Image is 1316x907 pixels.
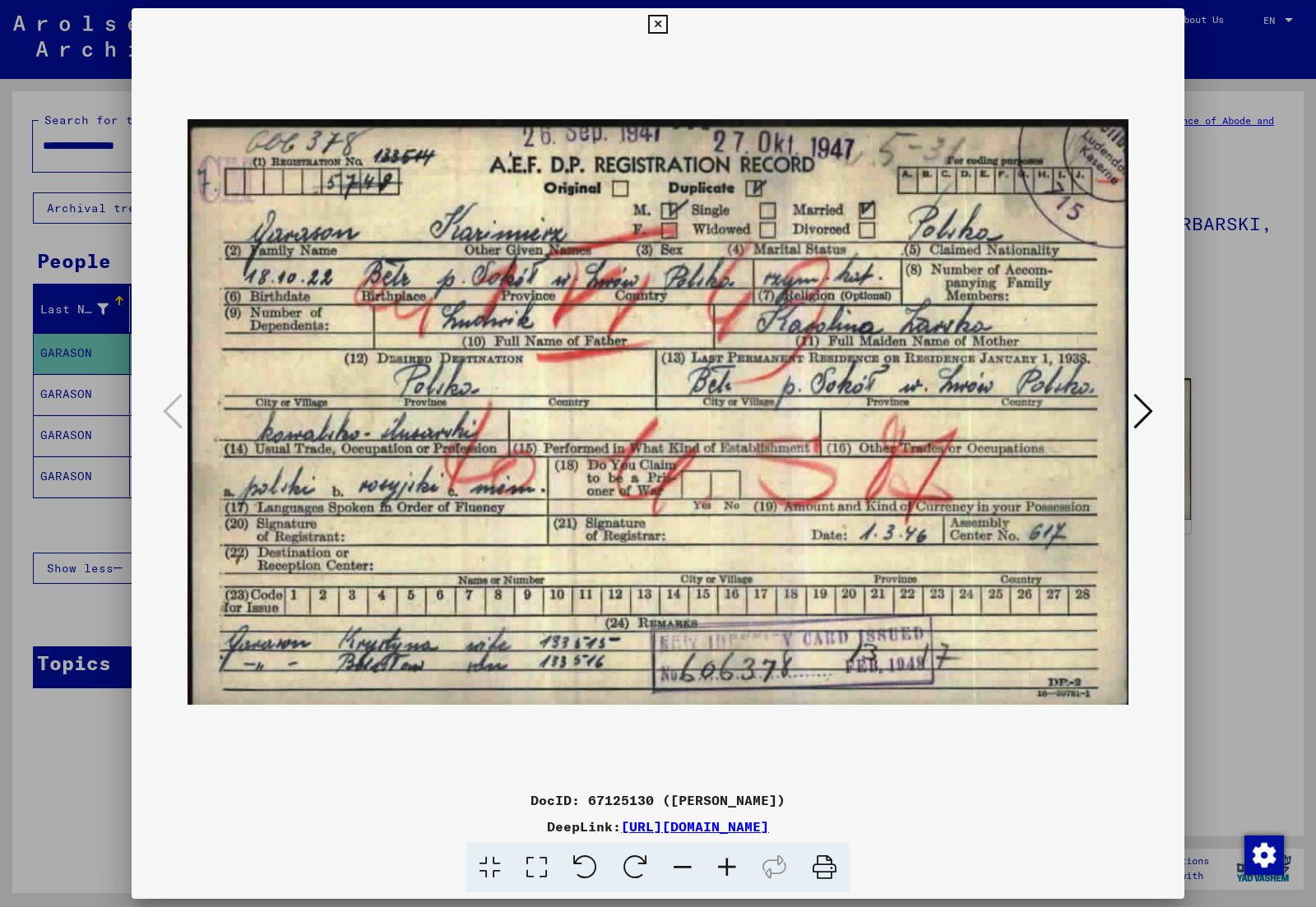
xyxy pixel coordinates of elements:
[132,817,1184,836] div: DeepLink:
[621,818,769,835] a: [URL][DOMAIN_NAME]
[1244,835,1283,874] div: Change consent
[132,790,1184,810] div: DocID: 67125130 ([PERSON_NAME])
[188,41,1128,784] img: 001.jpg
[1244,835,1284,875] img: Change consent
